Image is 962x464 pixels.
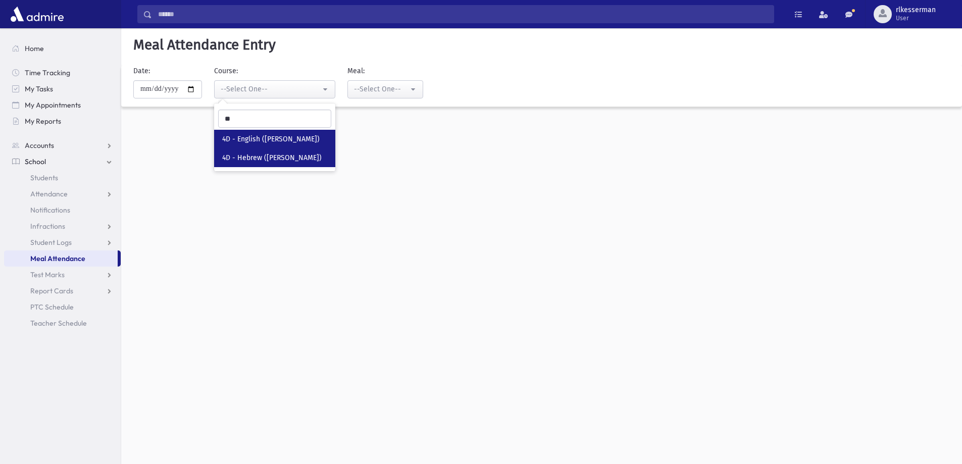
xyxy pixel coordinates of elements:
[4,97,121,113] a: My Appointments
[30,238,72,247] span: Student Logs
[4,81,121,97] a: My Tasks
[4,65,121,81] a: Time Tracking
[4,250,118,267] a: Meal Attendance
[30,319,87,328] span: Teacher Schedule
[4,202,121,218] a: Notifications
[4,218,121,234] a: Infractions
[347,80,423,98] button: --Select One--
[222,153,322,163] span: 4D - Hebrew ([PERSON_NAME])
[30,286,73,295] span: Report Cards
[25,157,46,166] span: School
[30,173,58,182] span: Students
[25,141,54,150] span: Accounts
[4,40,121,57] a: Home
[8,4,66,24] img: AdmirePro
[214,66,238,76] label: Course:
[4,283,121,299] a: Report Cards
[4,170,121,186] a: Students
[354,84,409,94] div: --Select One--
[4,234,121,250] a: Student Logs
[152,5,774,23] input: Search
[4,113,121,129] a: My Reports
[4,153,121,170] a: School
[214,80,335,98] button: --Select One--
[4,137,121,153] a: Accounts
[221,84,321,94] div: --Select One--
[347,66,365,76] label: Meal:
[4,315,121,331] a: Teacher Schedule
[30,189,68,198] span: Attendance
[25,100,81,110] span: My Appointments
[4,186,121,202] a: Attendance
[4,299,121,315] a: PTC Schedule
[25,44,44,53] span: Home
[25,84,53,93] span: My Tasks
[30,270,65,279] span: Test Marks
[896,14,936,22] span: User
[896,6,936,14] span: rlkesserman
[222,134,320,144] span: 4D - English ([PERSON_NAME])
[25,117,61,126] span: My Reports
[25,68,70,77] span: Time Tracking
[218,110,331,128] input: Search
[4,267,121,283] a: Test Marks
[30,302,74,312] span: PTC Schedule
[30,222,65,231] span: Infractions
[30,205,70,215] span: Notifications
[133,66,150,76] label: Date:
[129,36,954,54] h5: Meal Attendance Entry
[30,254,85,263] span: Meal Attendance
